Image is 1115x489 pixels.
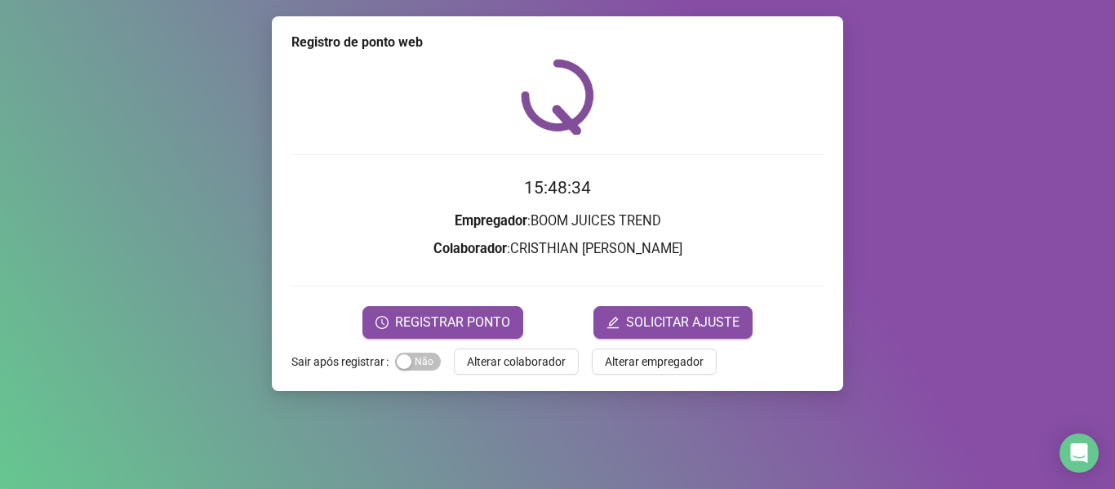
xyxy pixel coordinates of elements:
[395,313,510,332] span: REGISTRAR PONTO
[362,306,523,339] button: REGISTRAR PONTO
[291,238,824,260] h3: : CRISTHIAN [PERSON_NAME]
[605,353,704,371] span: Alterar empregador
[467,353,566,371] span: Alterar colaborador
[592,349,717,375] button: Alterar empregador
[291,211,824,232] h3: : BOOM JUICES TREND
[291,349,395,375] label: Sair após registrar
[593,306,753,339] button: editSOLICITAR AJUSTE
[455,213,527,229] strong: Empregador
[291,33,824,52] div: Registro de ponto web
[454,349,579,375] button: Alterar colaborador
[375,316,389,329] span: clock-circle
[433,241,507,256] strong: Colaborador
[606,316,620,329] span: edit
[524,178,591,198] time: 15:48:34
[1059,433,1099,473] div: Open Intercom Messenger
[521,59,594,135] img: QRPoint
[626,313,740,332] span: SOLICITAR AJUSTE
